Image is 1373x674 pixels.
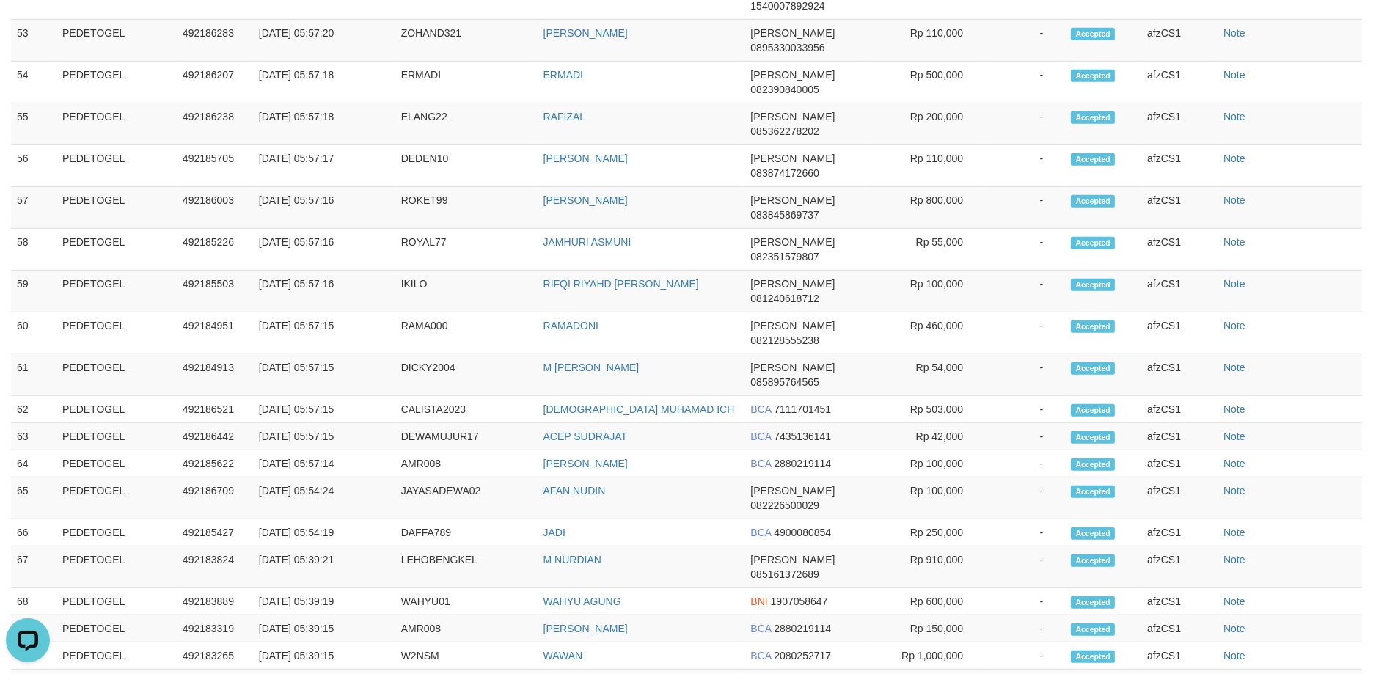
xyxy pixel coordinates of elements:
[56,423,177,450] td: PEDETOGEL
[395,271,538,312] td: IKILO
[177,423,253,450] td: 492186442
[985,271,1065,312] td: -
[1071,153,1115,166] span: Accepted
[395,62,538,103] td: ERMADI
[865,423,985,450] td: Rp 42,000
[1071,70,1115,82] span: Accepted
[253,477,395,519] td: [DATE] 05:54:24
[1223,362,1245,373] a: Note
[6,6,50,50] button: Open LiveChat chat widget
[395,229,538,271] td: ROYAL77
[1223,458,1245,469] a: Note
[11,519,56,546] td: 66
[750,42,824,54] span: Copy 0895330033956 to clipboard
[177,642,253,670] td: 492183265
[1223,194,1245,206] a: Note
[11,477,56,519] td: 65
[865,354,985,396] td: Rp 54,000
[395,450,538,477] td: AMR008
[985,588,1065,615] td: -
[865,229,985,271] td: Rp 55,000
[177,229,253,271] td: 492185226
[543,596,621,607] a: WAHYU AGUNG
[395,187,538,229] td: ROKET99
[1141,546,1218,588] td: afzCS1
[177,396,253,423] td: 492186521
[395,312,538,354] td: RAMA000
[750,403,771,415] span: BCA
[177,62,253,103] td: 492186207
[1223,650,1245,662] a: Note
[543,403,735,415] a: [DEMOGRAPHIC_DATA] MUHAMAD ICH
[253,62,395,103] td: [DATE] 05:57:18
[750,458,771,469] span: BCA
[750,320,835,331] span: [PERSON_NAME]
[253,354,395,396] td: [DATE] 05:57:15
[395,477,538,519] td: JAYASADEWA02
[1141,312,1218,354] td: afzCS1
[56,145,177,187] td: PEDETOGEL
[395,396,538,423] td: CALISTA2023
[1071,111,1115,124] span: Accepted
[253,271,395,312] td: [DATE] 05:57:16
[1071,486,1115,498] span: Accepted
[177,187,253,229] td: 492186003
[985,20,1065,62] td: -
[1141,396,1218,423] td: afzCS1
[1141,615,1218,642] td: afzCS1
[177,519,253,546] td: 492185427
[1071,458,1115,471] span: Accepted
[1141,145,1218,187] td: afzCS1
[985,187,1065,229] td: -
[985,546,1065,588] td: -
[1071,320,1115,333] span: Accepted
[1141,642,1218,670] td: afzCS1
[1141,450,1218,477] td: afzCS1
[177,450,253,477] td: 492185622
[1141,477,1218,519] td: afzCS1
[1141,271,1218,312] td: afzCS1
[253,145,395,187] td: [DATE] 05:57:17
[395,20,538,62] td: ZOHAND321
[543,27,628,39] a: [PERSON_NAME]
[543,650,583,662] a: WAWAN
[865,477,985,519] td: Rp 100,000
[750,236,835,248] span: [PERSON_NAME]
[1223,554,1245,565] a: Note
[177,354,253,396] td: 492184913
[1141,229,1218,271] td: afzCS1
[11,450,56,477] td: 64
[750,194,835,206] span: [PERSON_NAME]
[11,546,56,588] td: 67
[395,546,538,588] td: LEHOBENGKEL
[543,69,583,81] a: ERMADI
[56,354,177,396] td: PEDETOGEL
[543,278,699,290] a: RIFQI RIYAHD [PERSON_NAME]
[750,527,771,538] span: BCA
[1223,278,1245,290] a: Note
[750,293,819,304] span: Copy 081240618712 to clipboard
[750,623,771,634] span: BCA
[11,229,56,271] td: 58
[1141,519,1218,546] td: afzCS1
[750,251,819,263] span: Copy 082351579807 to clipboard
[1071,527,1115,540] span: Accepted
[1223,403,1245,415] a: Note
[395,615,538,642] td: AMR008
[985,396,1065,423] td: -
[395,519,538,546] td: DAFFA789
[253,20,395,62] td: [DATE] 05:57:20
[750,554,835,565] span: [PERSON_NAME]
[253,588,395,615] td: [DATE] 05:39:19
[750,568,819,580] span: Copy 085161372689 to clipboard
[1141,20,1218,62] td: afzCS1
[1223,27,1245,39] a: Note
[985,423,1065,450] td: -
[395,145,538,187] td: DEDEN10
[1223,69,1245,81] a: Note
[1223,153,1245,164] a: Note
[253,187,395,229] td: [DATE] 05:57:16
[1071,362,1115,375] span: Accepted
[750,167,819,179] span: Copy 083874172660 to clipboard
[750,209,819,221] span: Copy 083845869737 to clipboard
